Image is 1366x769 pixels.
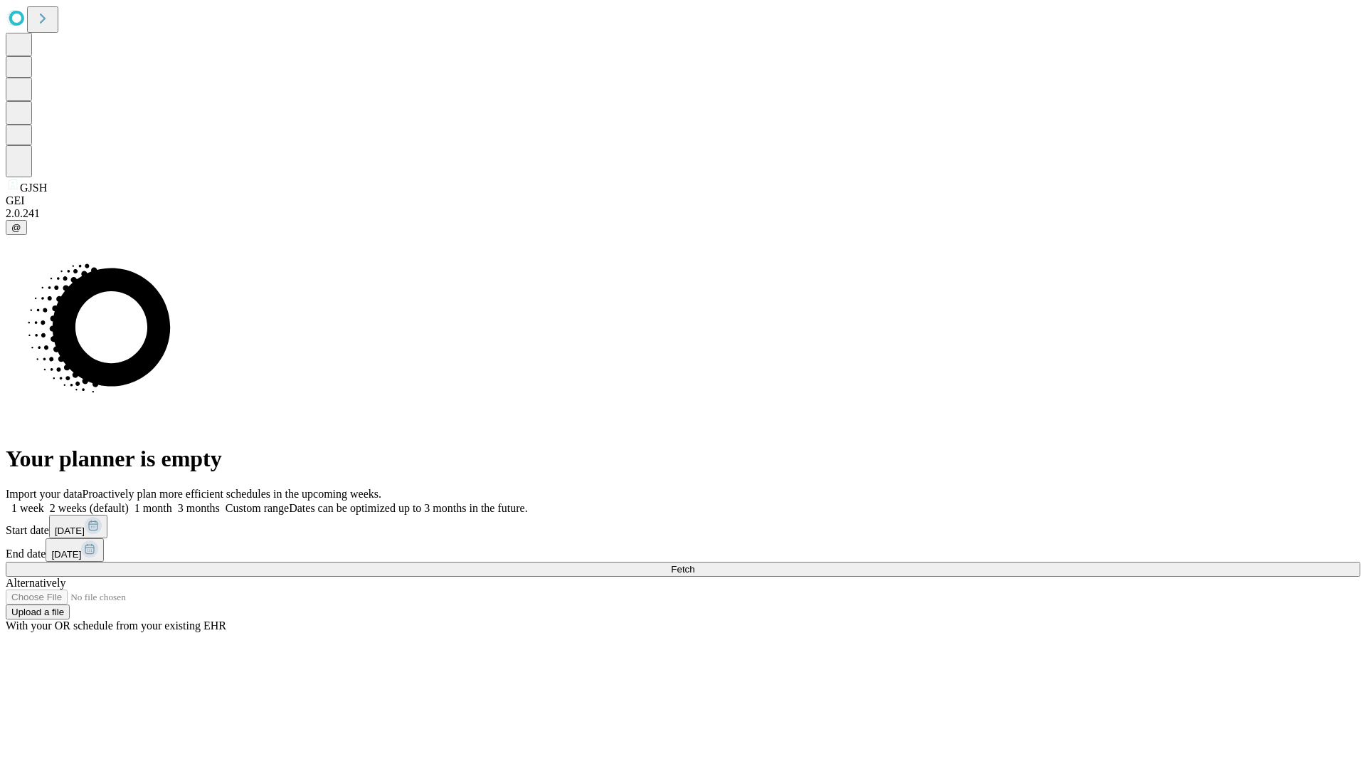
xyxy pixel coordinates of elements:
h1: Your planner is empty [6,446,1360,472]
span: 2 weeks (default) [50,502,129,514]
div: 2.0.241 [6,207,1360,220]
span: GJSH [20,182,47,194]
span: Proactively plan more efficient schedules in the upcoming weeks. [83,488,381,500]
span: 3 months [178,502,220,514]
span: [DATE] [55,525,85,536]
span: @ [11,222,21,233]
div: Start date [6,515,1360,538]
span: 1 week [11,502,44,514]
button: [DATE] [49,515,107,538]
div: End date [6,538,1360,562]
span: With your OR schedule from your existing EHR [6,619,226,632]
span: Fetch [671,564,694,575]
button: Upload a file [6,605,70,619]
button: @ [6,220,27,235]
button: [DATE] [46,538,104,562]
button: Fetch [6,562,1360,577]
span: Import your data [6,488,83,500]
span: Custom range [226,502,289,514]
span: 1 month [134,502,172,514]
div: GEI [6,194,1360,207]
span: Dates can be optimized up to 3 months in the future. [289,502,527,514]
span: [DATE] [51,549,81,560]
span: Alternatively [6,577,65,589]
